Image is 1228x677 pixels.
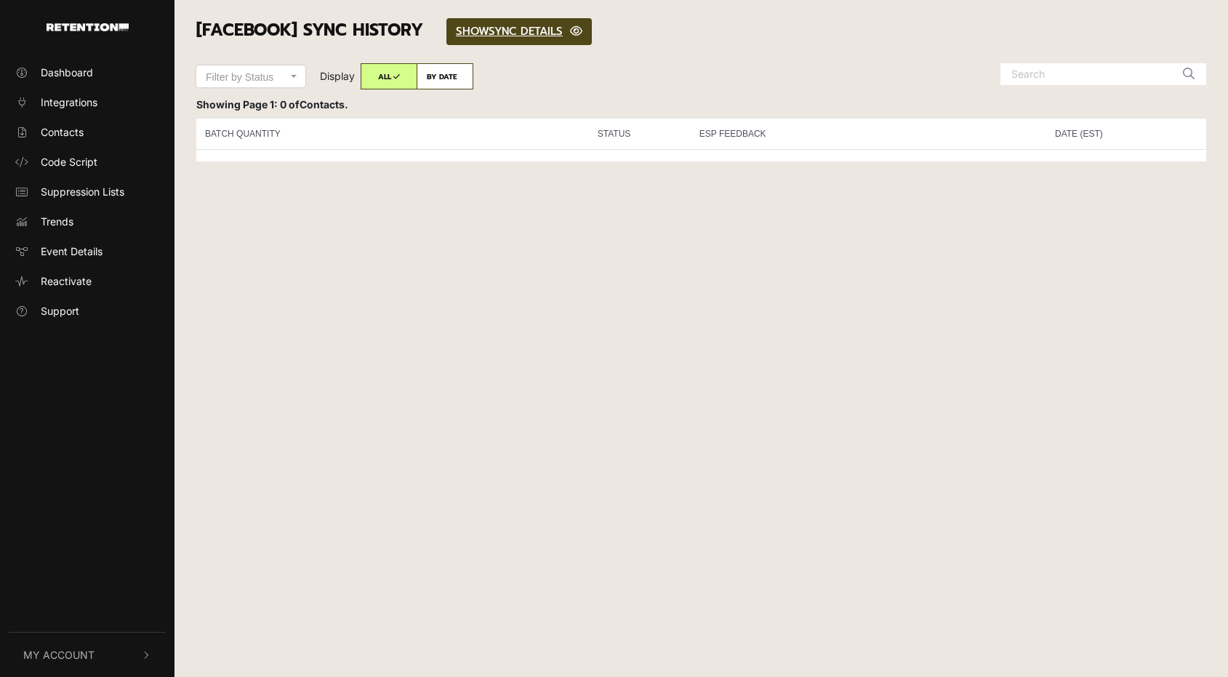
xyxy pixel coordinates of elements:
span: My Account [23,647,95,662]
span: Code Script [41,154,97,169]
a: Trends [9,209,166,233]
span: Reactivate [41,273,92,289]
button: My Account [9,633,166,677]
a: Integrations [9,90,166,114]
a: Reactivate [9,269,166,293]
label: ALL [361,63,417,89]
input: Search [1000,63,1175,85]
span: Dashboard [41,65,93,80]
th: STATUS [589,118,691,149]
a: Support [9,299,166,323]
span: Contacts [41,124,84,140]
label: BY DATE [417,63,473,89]
span: Filter by Status [206,71,273,83]
a: Contacts [9,120,166,144]
span: Integrations [41,95,97,110]
span: Support [41,303,79,319]
span: Contacts. [300,98,348,111]
span: Display [320,70,355,82]
a: Suppression Lists [9,180,166,204]
span: Trends [41,214,73,229]
span: SHOW [456,23,489,39]
span: Event Details [41,244,103,259]
img: Retention.com [47,23,129,31]
th: BATCH QUANTITY [196,118,589,149]
a: SHOWSYNC DETAILS [446,18,592,45]
th: ESP FEEDBACK [691,118,1046,149]
span: [Facebook] SYNC HISTORY [196,17,423,43]
span: Suppression Lists [41,184,124,199]
th: DATE (EST) [1046,118,1206,149]
a: Event Details [9,239,166,263]
a: Code Script [9,150,166,174]
strong: Showing Page 1: 0 of [196,98,348,111]
a: Dashboard [9,60,166,84]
